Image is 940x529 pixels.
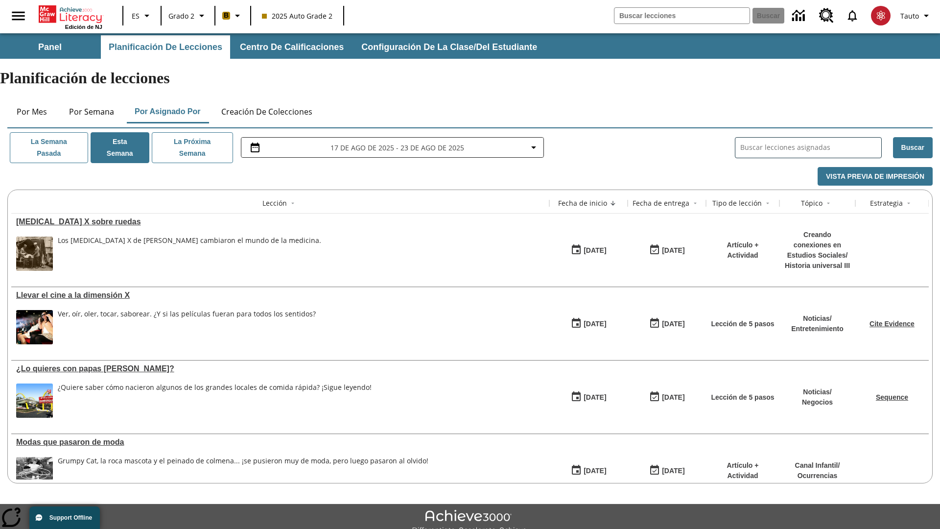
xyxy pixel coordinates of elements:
div: [DATE] [662,318,684,330]
button: Grado: Grado 2, Elige un grado [164,7,211,24]
button: Abrir el menú lateral [4,1,33,30]
div: Los rayos X de Marie Curie cambiaron el mundo de la medicina. [58,237,321,271]
div: Tópico [801,198,822,208]
button: Sort [287,197,299,209]
div: Modas que pasaron de moda [16,438,544,447]
img: El panel situado frente a los asientos rocía con agua nebulizada al feliz público en un cine equi... [16,310,53,344]
div: Portada [39,3,102,30]
button: Por semana [61,100,122,123]
div: [DATE] [584,318,606,330]
a: Centro de información [786,2,813,29]
button: Por mes [7,100,56,123]
a: Llevar el cine a la dimensión X, Lecciones [16,291,544,300]
a: Centro de recursos, Se abrirá en una pestaña nueva. [813,2,840,29]
a: Modas que pasaron de moda, Lecciones [16,438,544,447]
button: Sort [607,197,619,209]
div: [DATE] [662,244,684,257]
p: Artículo + Actividad [711,460,775,481]
button: Configuración de la clase/del estudiante [353,35,545,59]
button: Centro de calificaciones [232,35,352,59]
button: La semana pasada [10,132,88,163]
a: Cite Evidence [869,320,915,328]
button: 08/24/25: Último día en que podrá accederse la lección [646,314,688,333]
button: Escoja un nuevo avatar [865,3,896,28]
a: Portada [39,4,102,24]
button: Boost El color de la clase es anaranjado claro. Cambiar el color de la clase. [218,7,247,24]
p: Entretenimiento [791,324,844,334]
button: Planificación de lecciones [101,35,230,59]
img: foto en blanco y negro de una chica haciendo girar unos hula-hulas en la década de 1950 [16,457,53,491]
span: ES [132,11,140,21]
div: Llevar el cine a la dimensión X [16,291,544,300]
img: Foto en blanco y negro de dos personas uniformadas colocando a un hombre en una máquina de rayos ... [16,237,53,271]
button: Sort [903,197,915,209]
p: Ocurrencias [795,471,840,481]
div: [DATE] [662,391,684,404]
button: Buscar [893,137,933,158]
span: Support Offline [49,514,92,521]
button: Seleccione el intervalo de fechas opción del menú [245,142,540,153]
button: Sort [822,197,834,209]
svg: Collapse Date Range Filter [528,142,540,153]
button: 08/18/25: Primer día en que estuvo disponible la lección [567,314,610,333]
p: Noticias / [802,387,833,397]
p: Historia universal III [784,261,850,271]
button: 08/20/25: Último día en que podrá accederse la lección [646,241,688,260]
button: 07/03/26: Último día en que podrá accederse la lección [646,388,688,407]
a: ¿Lo quieres con papas fritas?, Lecciones [16,364,544,373]
button: Lenguaje: ES, Selecciona un idioma [126,7,158,24]
button: 06/30/26: Último día en que podrá accederse la lección [646,461,688,480]
span: Grado 2 [168,11,194,21]
div: [DATE] [662,465,684,477]
div: ¿Lo quieres con papas fritas? [16,364,544,373]
div: Tipo de lección [712,198,762,208]
p: Negocios [802,397,833,408]
button: Sort [689,197,701,209]
span: 2025 Auto Grade 2 [262,11,332,21]
a: Sequence [876,393,908,401]
div: Lección [262,198,287,208]
p: Creando conexiones en Estudios Sociales / [784,230,850,261]
button: Creación de colecciones [213,100,320,123]
div: Los [MEDICAL_DATA] X de [PERSON_NAME] cambiaron el mundo de la medicina. [58,237,321,245]
div: [DATE] [584,244,606,257]
input: Buscar lecciones asignadas [740,141,881,155]
div: ¿Quiere saber cómo nacieron algunos de los grandes locales de comida rápida? ¡Sigue leyendo! [58,384,372,418]
input: Buscar campo [614,8,750,24]
div: Estrategia [870,198,903,208]
button: Vista previa de impresión [818,167,933,186]
button: La próxima semana [152,132,233,163]
div: Fecha de entrega [633,198,689,208]
button: 08/20/25: Primer día en que estuvo disponible la lección [567,241,610,260]
p: Noticias / [791,313,844,324]
div: Rayos X sobre ruedas [16,217,544,226]
div: [DATE] [584,391,606,404]
p: Lección de 5 pasos [711,392,774,403]
button: Sort [762,197,774,209]
button: Por asignado por [127,100,209,123]
a: Notificaciones [840,3,865,28]
p: Lección de 5 pasos [711,319,774,329]
img: Uno de los primeros locales de McDonald's, con el icónico letrero rojo y los arcos amarillos. [16,384,53,418]
button: Perfil/Configuración [896,7,936,24]
button: 07/19/25: Primer día en que estuvo disponible la lección [567,461,610,480]
div: Ver, oír, oler, tocar, saborear. ¿Y si las películas fueran para todos los sentidos? [58,310,316,344]
div: Grumpy Cat, la roca mascota y el peinado de colmena... ¡se pusieron muy de moda, pero luego pasar... [58,457,428,465]
span: Tauto [900,11,919,21]
div: Fecha de inicio [558,198,607,208]
div: ¿Quiere saber cómo nacieron algunos de los grandes locales de comida rápida? ¡Sigue leyendo! [58,384,372,392]
button: Support Offline [29,506,100,529]
div: Grumpy Cat, la roca mascota y el peinado de colmena... ¡se pusieron muy de moda, pero luego pasar... [58,457,428,491]
div: [DATE] [584,465,606,477]
button: Panel [1,35,99,59]
button: 07/26/25: Primer día en que estuvo disponible la lección [567,388,610,407]
a: Rayos X sobre ruedas, Lecciones [16,217,544,226]
p: Canal Infantil / [795,460,840,471]
span: 17 de ago de 2025 - 23 de ago de 2025 [330,143,464,153]
span: Edición de NJ [65,24,102,30]
span: B [224,9,229,22]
